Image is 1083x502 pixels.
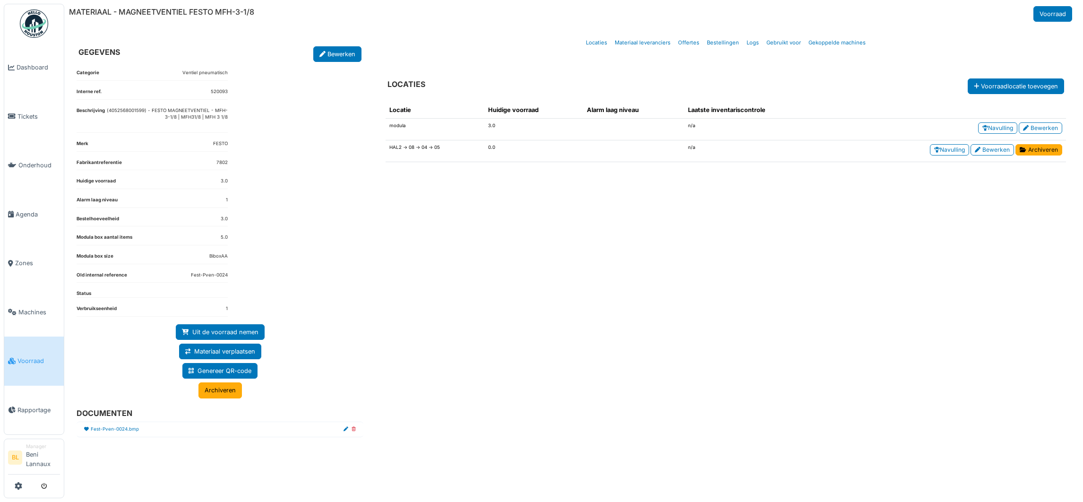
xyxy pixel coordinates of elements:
[4,141,64,190] a: Onderhoud
[77,253,113,264] dt: Modula box size
[209,253,228,260] dd: BiboxAA
[18,308,60,317] span: Machines
[182,363,258,379] a: Genereer QR-code
[4,337,64,386] a: Voorraad
[198,382,242,398] a: Archiveren
[213,140,228,147] dd: FESTO
[4,288,64,337] a: Machines
[1015,144,1062,156] a: Archiveren
[4,239,64,288] a: Zones
[17,356,60,365] span: Voorraad
[971,144,1014,156] a: Bewerken
[386,102,484,119] th: Locatie
[226,197,228,204] dd: 1
[77,69,99,80] dt: Categorie
[8,443,60,475] a: BL ManagerBeni Lannaux
[77,272,127,283] dt: Old internal reference
[77,305,117,316] dt: Verbruikseenheid
[1019,122,1062,134] a: Bewerken
[77,178,116,189] dt: Huidige voorraad
[77,88,102,99] dt: Interne ref.
[77,159,122,170] dt: Fabrikantreferentie
[684,119,829,140] td: n/a
[8,450,22,465] li: BL
[221,178,228,185] dd: 3.0
[387,80,425,89] h6: LOCATIES
[77,140,88,151] dt: Merk
[18,161,60,170] span: Onderhoud
[176,324,265,340] a: Uit de voorraad nemen
[703,32,743,54] a: Bestellingen
[484,119,583,140] td: 3.0
[1033,6,1072,22] a: Voorraad
[77,290,91,297] dt: Status
[4,386,64,435] a: Rapportage
[20,9,48,38] img: Badge_color-CXgf-gQk.svg
[221,234,228,241] dd: 5.0
[182,69,228,77] dd: Ventiel pneumatisch
[221,216,228,223] dd: 3.0
[313,46,361,62] a: Bewerken
[15,259,60,268] span: Zones
[16,210,60,219] span: Agenda
[226,305,228,312] dd: 1
[484,140,583,162] td: 0.0
[17,112,60,121] span: Tickets
[26,443,60,450] div: Manager
[91,426,139,433] a: Fest-Pven-0024.bmp
[386,140,484,162] td: HAL2 -> 08 -> 04 -> 05
[743,32,763,54] a: Logs
[674,32,703,54] a: Offertes
[77,409,356,418] h6: DOCUMENTEN
[78,48,120,57] h6: GEGEVENS
[4,92,64,141] a: Tickets
[77,234,132,245] dt: Modula box aantal items
[179,344,261,359] a: Materiaal verplaatsen
[17,63,60,72] span: Dashboard
[216,159,228,166] dd: 7802
[611,32,674,54] a: Materiaal leveranciers
[968,78,1064,94] button: Voorraadlocatie toevoegen
[684,102,829,119] th: Laatste inventariscontrole
[4,43,64,92] a: Dashboard
[583,102,684,119] th: Alarm laag niveau
[763,32,805,54] a: Gebruikt voor
[930,144,969,156] a: Navulling
[386,119,484,140] td: modula
[805,32,869,54] a: Gekoppelde machines
[105,107,228,121] p: (4052568001599) - FESTO MAGNEETVENTIEL - MFH-3-1/8 | MFH31/8 | MFH 3 1/8
[77,197,118,208] dt: Alarm laag niveau
[77,107,105,132] dt: Beschrijving
[484,102,583,119] th: Huidige voorraad
[978,122,1017,134] a: Navulling
[17,406,60,415] span: Rapportage
[582,32,611,54] a: Locaties
[4,190,64,239] a: Agenda
[69,8,254,17] h6: MATERIAAL - MAGNEETVENTIEL FESTO MFH-3-1/8
[211,88,228,95] dd: 520093
[684,140,829,162] td: n/a
[191,272,228,279] dd: Fest-Pven-0024
[77,216,119,226] dt: Bestelhoeveelheid
[26,443,60,472] li: Beni Lannaux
